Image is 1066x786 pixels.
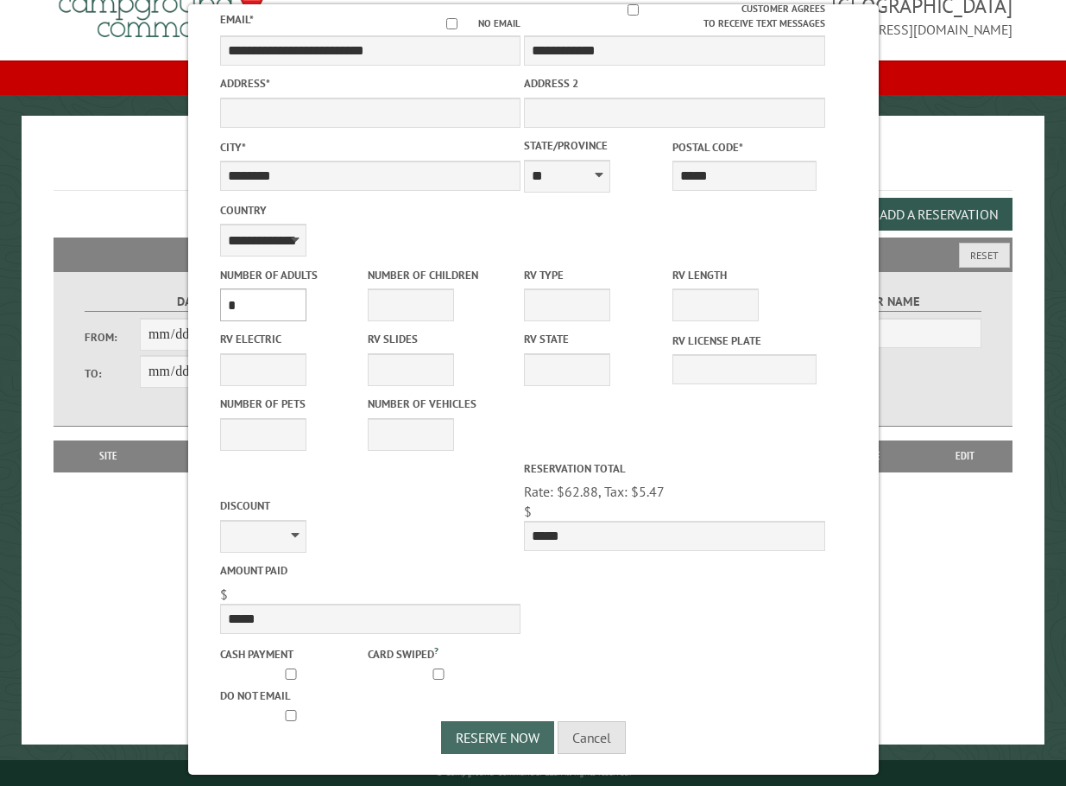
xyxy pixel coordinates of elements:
[672,333,816,349] label: RV License Plate
[155,441,276,472] th: Dates
[524,75,824,92] label: Address 2
[959,243,1010,268] button: Reset
[220,75,520,92] label: Address
[85,292,305,312] label: Dates
[220,396,364,412] label: Number of Pets
[54,143,1013,191] h1: Reservations
[524,137,668,154] label: State/Province
[220,12,254,27] label: Email
[220,331,364,347] label: RV Electric
[220,562,520,579] label: Amount paid
[220,202,520,219] label: Country
[672,267,816,283] label: RV Length
[917,441,1012,472] th: Edit
[436,767,631,778] small: © Campground Commander LLC. All rights reserved.
[525,4,741,16] input: Customer agrees to receive text messages
[368,396,512,412] label: Number of Vehicles
[524,483,665,500] span: Rate: $62.88, Tax: $5.47
[368,331,512,347] label: RV Slides
[220,646,364,662] label: Cash payment
[62,441,155,472] th: Site
[441,721,554,754] button: Reserve Now
[558,721,626,754] button: Cancel
[524,331,668,347] label: RV State
[434,644,438,656] a: ?
[426,16,520,31] label: No email
[220,498,520,514] label: Discount
[524,503,532,520] span: $
[524,460,824,477] label: Reservation Total
[524,2,824,31] label: Customer agrees to receive text messages
[85,329,140,345] label: From:
[524,267,668,283] label: RV Type
[426,18,478,29] input: No email
[368,267,512,283] label: Number of Children
[220,688,364,704] label: Do not email
[368,643,512,662] label: Card swiped
[865,198,1012,231] button: Add a Reservation
[220,139,520,155] label: City
[85,365,140,382] label: To:
[220,267,364,283] label: Number of Adults
[54,238,1013,270] h2: Filters
[220,586,228,603] span: $
[672,139,816,155] label: Postal Code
